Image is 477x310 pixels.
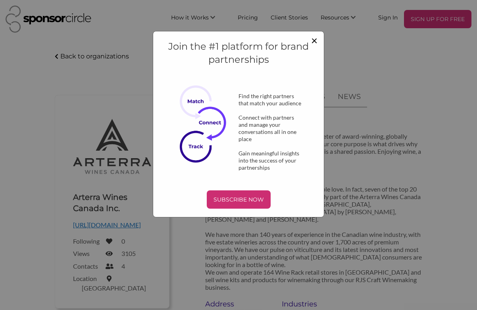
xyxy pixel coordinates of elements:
p: SUBSCRIBE NOW [210,194,267,205]
button: Close modal [311,35,317,46]
a: SUBSCRIBE NOW [161,190,315,209]
div: Find the right partners that match your audience [226,93,316,107]
h4: Join the #1 platform for brand partnerships [161,40,315,66]
div: Connect with partners and manage your conversations all in one place [226,114,316,143]
div: Gain meaningful insights into the success of your partnerships [226,150,316,171]
img: Subscribe Now Image [180,85,232,163]
span: × [311,33,317,47]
